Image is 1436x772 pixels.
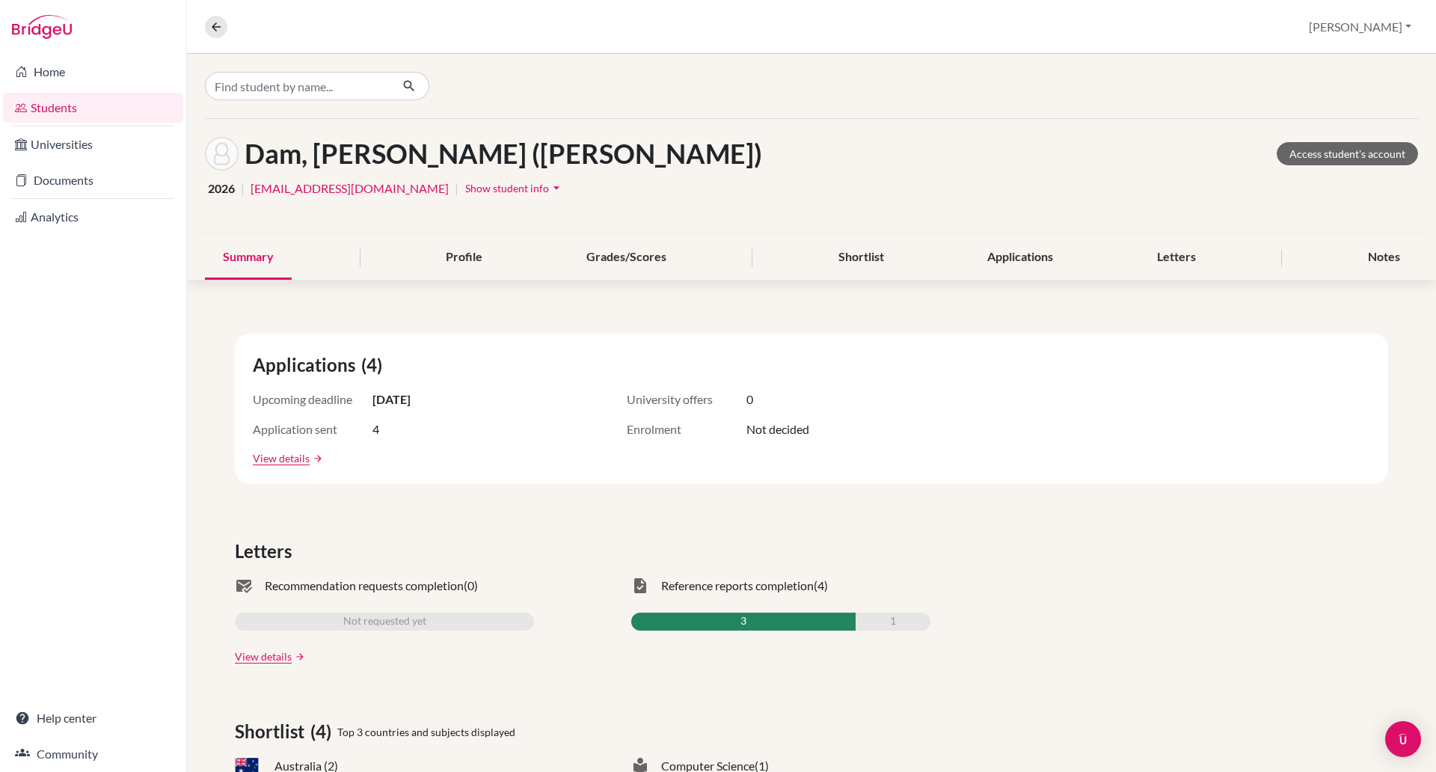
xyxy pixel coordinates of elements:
[235,718,310,745] span: Shortlist
[464,577,478,595] span: (0)
[292,652,305,662] a: arrow_forward
[3,57,183,87] a: Home
[1277,142,1418,165] a: Access student's account
[969,236,1071,280] div: Applications
[746,390,753,408] span: 0
[3,93,183,123] a: Students
[251,180,449,197] a: [EMAIL_ADDRESS][DOMAIN_NAME]
[627,420,746,438] span: Enrolment
[208,180,235,197] span: 2026
[245,138,762,170] h1: Dam, [PERSON_NAME] ([PERSON_NAME])
[3,129,183,159] a: Universities
[465,182,549,194] span: Show student info
[1139,236,1214,280] div: Letters
[235,538,298,565] span: Letters
[740,613,746,631] span: 3
[310,453,323,464] a: arrow_forward
[372,420,379,438] span: 4
[265,577,464,595] span: Recommendation requests completion
[205,137,239,171] img: Bao Anh (Isabella) Dam's avatar
[205,72,390,100] input: Find student by name...
[1302,13,1418,41] button: [PERSON_NAME]
[361,352,388,379] span: (4)
[549,180,564,195] i: arrow_drop_down
[464,177,565,200] button: Show student infoarrow_drop_down
[661,577,814,595] span: Reference reports completion
[253,450,310,466] a: View details
[746,420,809,438] span: Not decided
[343,613,426,631] span: Not requested yet
[253,352,361,379] span: Applications
[631,577,649,595] span: task
[253,420,372,438] span: Application sent
[241,180,245,197] span: |
[3,202,183,232] a: Analytics
[1385,721,1421,757] div: Open Intercom Messenger
[310,718,337,745] span: (4)
[627,390,746,408] span: University offers
[235,649,292,664] a: View details
[1350,236,1418,280] div: Notes
[253,390,372,408] span: Upcoming deadline
[372,390,411,408] span: [DATE]
[820,236,902,280] div: Shortlist
[235,577,253,595] span: mark_email_read
[3,739,183,769] a: Community
[337,724,515,740] span: Top 3 countries and subjects displayed
[890,613,896,631] span: 1
[568,236,684,280] div: Grades/Scores
[814,577,828,595] span: (4)
[12,15,72,39] img: Bridge-U
[205,236,292,280] div: Summary
[428,236,500,280] div: Profile
[3,703,183,733] a: Help center
[3,165,183,195] a: Documents
[455,180,458,197] span: |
